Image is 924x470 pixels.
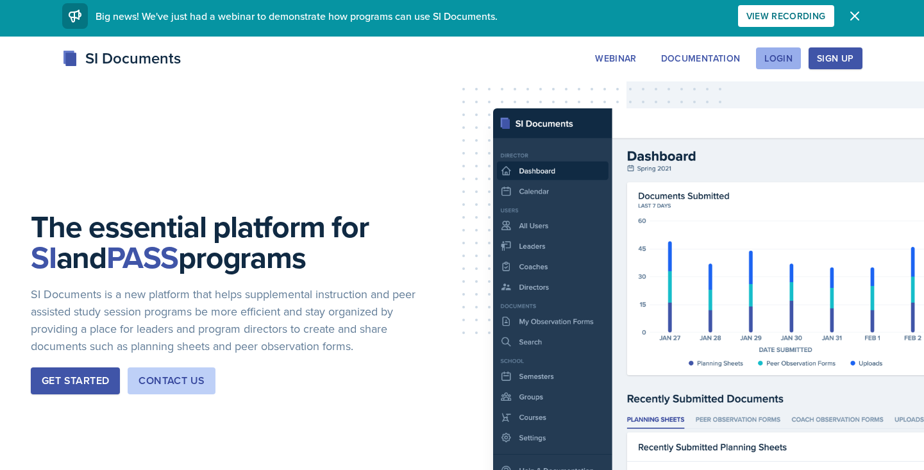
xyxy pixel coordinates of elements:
[595,53,636,63] div: Webinar
[96,9,498,23] span: Big news! We've just had a webinar to demonstrate how programs can use SI Documents.
[746,11,826,21] div: View Recording
[817,53,853,63] div: Sign Up
[764,53,793,63] div: Login
[587,47,644,69] button: Webinar
[653,47,749,69] button: Documentation
[661,53,741,63] div: Documentation
[31,367,120,394] button: Get Started
[738,5,834,27] button: View Recording
[128,367,215,394] button: Contact Us
[42,373,109,389] div: Get Started
[139,373,205,389] div: Contact Us
[62,47,181,70] div: SI Documents
[756,47,801,69] button: Login
[809,47,862,69] button: Sign Up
